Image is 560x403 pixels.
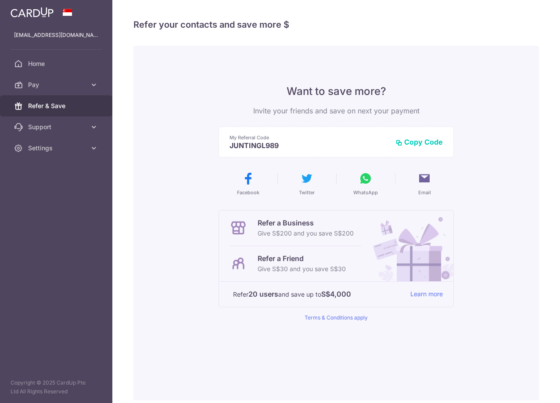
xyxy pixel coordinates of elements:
span: Support [28,123,86,131]
a: Terms & Conditions apply [305,314,368,321]
img: CardUp [11,7,54,18]
p: My Referral Code [230,134,388,141]
p: Refer a Business [258,218,354,228]
span: Twitter [299,189,315,196]
p: Want to save more? [219,84,454,98]
p: Give S$30 and you save S$30 [258,264,346,274]
span: Refer & Save [28,102,86,110]
span: Facebook [237,189,259,196]
strong: S$4,000 [321,289,351,299]
button: WhatsApp [340,171,391,196]
h4: Refer your contacts and save more $ [133,18,539,32]
span: Pay [28,80,86,89]
p: Invite your friends and save on next your payment [219,105,454,116]
p: [EMAIL_ADDRESS][DOMAIN_NAME] [14,31,98,40]
span: Settings [28,144,86,152]
span: Home [28,59,86,68]
p: Give S$200 and you save S$200 [258,228,354,239]
button: Twitter [281,171,333,196]
button: Email [398,171,450,196]
button: Facebook [222,171,274,196]
span: Email [418,189,431,196]
p: Refer and save up to [233,289,403,300]
p: JUNTINGL989 [230,141,388,150]
p: Refer a Friend [258,253,346,264]
span: WhatsApp [353,189,378,196]
img: Refer [365,211,453,281]
a: Learn more [410,289,443,300]
strong: 20 users [248,289,278,299]
button: Copy Code [395,138,443,146]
